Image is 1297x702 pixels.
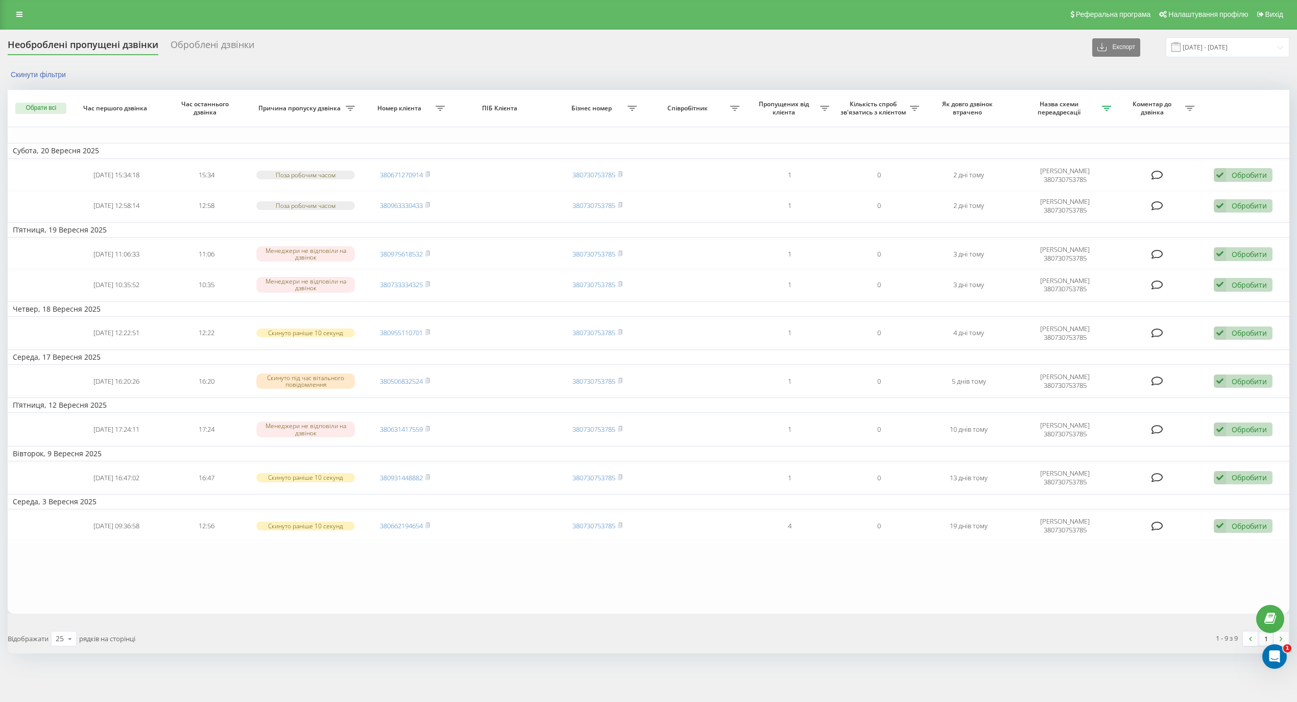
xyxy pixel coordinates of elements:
[1168,10,1248,18] span: Налаштування профілю
[8,39,158,55] div: Необроблені пропущені дзвінки
[256,373,355,389] div: Скинуто під час вітального повідомлення
[256,522,355,530] div: Скинуто раніше 10 секунд
[744,192,834,220] td: 1
[161,463,251,492] td: 16:47
[256,246,355,262] div: Менеджери не відповіли на дзвінок
[1092,38,1140,57] button: Експорт
[744,415,834,443] td: 1
[1014,415,1116,443] td: [PERSON_NAME] 380730753785
[380,521,423,530] a: 380662194654
[256,277,355,292] div: Менеджери не відповіли на дзвінок
[839,100,910,116] span: Кількість спроб зв'язатись з клієнтом
[744,511,834,540] td: 4
[1019,100,1102,116] span: Назва схеми переадресації
[380,170,423,179] a: 380671270914
[572,425,615,434] a: 380730753785
[56,634,64,644] div: 25
[1232,170,1267,180] div: Обробити
[72,463,162,492] td: [DATE] 16:47:02
[834,161,924,190] td: 0
[1262,644,1287,669] iframe: Intercom live chat
[256,171,355,179] div: Поза робочим часом
[834,192,924,220] td: 0
[744,463,834,492] td: 1
[365,104,436,112] span: Номер клієнта
[924,463,1014,492] td: 13 днів тому
[8,446,1289,461] td: Вівторок, 9 Вересня 2025
[924,192,1014,220] td: 2 дні тому
[8,222,1289,238] td: П’ятниця, 19 Вересня 2025
[380,473,423,482] a: 380931448882
[834,463,924,492] td: 0
[1216,633,1238,643] div: 1 - 9 з 9
[1232,249,1267,259] div: Обробити
[924,511,1014,540] td: 19 днів тому
[1265,10,1283,18] span: Вихід
[256,422,355,437] div: Менеджери не відповіли на дзвінок
[256,201,355,210] div: Поза робочим часом
[924,319,1014,347] td: 4 дні тому
[834,240,924,268] td: 0
[380,201,423,210] a: 380963330433
[72,161,162,190] td: [DATE] 15:34:18
[171,100,242,116] span: Час останнього дзвінка
[924,415,1014,443] td: 10 днів тому
[8,143,1289,158] td: Субота, 20 Вересня 2025
[1014,240,1116,268] td: [PERSON_NAME] 380730753785
[81,104,152,112] span: Час першого дзвінка
[1232,377,1267,386] div: Обробити
[1014,270,1116,299] td: [PERSON_NAME] 380730753785
[8,70,71,79] button: Скинути фільтри
[256,104,345,112] span: Причина пропуску дзвінка
[1232,473,1267,482] div: Обробити
[79,634,135,643] span: рядків на сторінці
[380,280,423,289] a: 380733334325
[834,367,924,395] td: 0
[256,329,355,337] div: Скинуто раніше 10 секунд
[1014,161,1116,190] td: [PERSON_NAME] 380730753785
[8,349,1289,365] td: Середа, 17 Вересня 2025
[834,270,924,299] td: 0
[161,319,251,347] td: 12:22
[8,301,1289,317] td: Четвер, 18 Вересня 2025
[933,100,1004,116] span: Як довго дзвінок втрачено
[1014,192,1116,220] td: [PERSON_NAME] 380730753785
[744,319,834,347] td: 1
[380,425,423,434] a: 380631417559
[1014,367,1116,395] td: [PERSON_NAME] 380730753785
[15,103,66,114] button: Обрати всі
[744,240,834,268] td: 1
[572,521,615,530] a: 380730753785
[8,634,49,643] span: Відображати
[572,249,615,259] a: 380730753785
[72,240,162,268] td: [DATE] 11:06:33
[1014,511,1116,540] td: [PERSON_NAME] 380730753785
[161,270,251,299] td: 10:35
[572,280,615,289] a: 380730753785
[72,192,162,220] td: [DATE] 12:58:14
[460,104,543,112] span: ПІБ Клієнта
[1232,280,1267,290] div: Обробити
[161,161,251,190] td: 15:34
[924,270,1014,299] td: 3 дні тому
[8,494,1289,509] td: Середа, 3 Вересня 2025
[647,104,730,112] span: Співробітник
[72,367,162,395] td: [DATE] 16:20:26
[834,319,924,347] td: 0
[1014,463,1116,492] td: [PERSON_NAME] 380730753785
[1232,328,1267,338] div: Обробити
[8,397,1289,413] td: П’ятниця, 12 Вересня 2025
[572,377,615,386] a: 380730753785
[558,104,628,112] span: Бізнес номер
[1232,425,1267,434] div: Обробити
[161,367,251,395] td: 16:20
[161,192,251,220] td: 12:58
[161,240,251,268] td: 11:06
[834,415,924,443] td: 0
[572,328,615,337] a: 380730753785
[171,39,254,55] div: Оброблені дзвінки
[161,511,251,540] td: 12:56
[572,201,615,210] a: 380730753785
[834,511,924,540] td: 0
[72,319,162,347] td: [DATE] 12:22:51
